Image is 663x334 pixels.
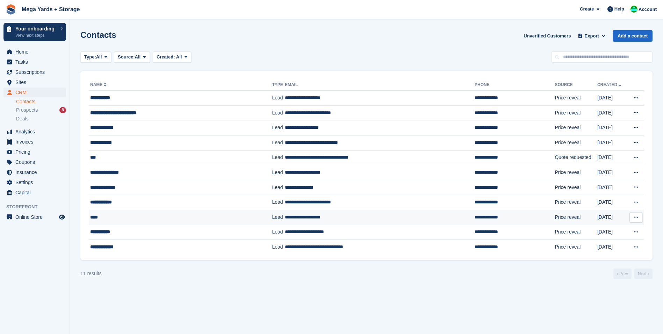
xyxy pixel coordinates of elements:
td: Lead [272,195,285,210]
a: Created [597,82,623,87]
a: Previous [613,269,632,279]
span: All [96,54,102,61]
td: [DATE] [597,165,627,180]
th: Source [555,79,597,91]
td: Lead [272,135,285,150]
td: [DATE] [597,135,627,150]
span: Subscriptions [15,67,57,77]
td: Lead [272,105,285,120]
td: Price reveal [555,105,597,120]
span: Type: [84,54,96,61]
td: Lead [272,240,285,255]
a: menu [3,137,66,147]
span: All [176,54,182,60]
td: Price reveal [555,91,597,106]
span: Capital [15,188,57,197]
span: Storefront [6,203,70,210]
span: Prospects [16,107,38,113]
td: [DATE] [597,180,627,195]
td: Lead [272,210,285,225]
td: [DATE] [597,225,627,240]
td: [DATE] [597,240,627,255]
span: CRM [15,88,57,97]
a: menu [3,57,66,67]
a: Add a contact [613,30,653,42]
th: Phone [475,79,555,91]
td: [DATE] [597,195,627,210]
a: Name [90,82,108,87]
span: Coupons [15,157,57,167]
a: menu [3,178,66,187]
th: Email [285,79,475,91]
td: Price reveal [555,225,597,240]
a: Prospects 8 [16,106,66,114]
button: Created: All [153,51,191,63]
a: Mega Yards + Storage [19,4,82,15]
span: Account [639,6,657,13]
a: menu [3,88,66,97]
span: Invoices [15,137,57,147]
a: Your onboarding View next steps [3,23,66,41]
nav: Page [612,269,654,279]
td: Price reveal [555,180,597,195]
td: [DATE] [597,105,627,120]
td: Lead [272,150,285,165]
a: menu [3,147,66,157]
a: Unverified Customers [521,30,574,42]
td: Price reveal [555,240,597,255]
span: Settings [15,178,57,187]
a: menu [3,47,66,57]
a: Contacts [16,98,66,105]
td: [DATE] [597,150,627,165]
span: All [135,54,141,61]
a: menu [3,188,66,197]
span: Created: [157,54,175,60]
p: View next steps [15,32,57,39]
span: Export [585,33,599,40]
th: Type [272,79,285,91]
a: Next [634,269,653,279]
td: Quote requested [555,150,597,165]
span: Home [15,47,57,57]
td: Lead [272,120,285,135]
img: stora-icon-8386f47178a22dfd0bd8f6a31ec36ba5ce8667c1dd55bd0f319d3a0aa187defe.svg [6,4,16,15]
td: Price reveal [555,165,597,180]
div: 11 results [80,270,102,277]
span: Create [580,6,594,13]
button: Type: All [80,51,111,63]
span: Online Store [15,212,57,222]
td: Lead [272,225,285,240]
button: Source: All [114,51,150,63]
td: [DATE] [597,120,627,135]
span: Tasks [15,57,57,67]
a: menu [3,67,66,77]
td: Lead [272,180,285,195]
a: menu [3,157,66,167]
td: Price reveal [555,195,597,210]
td: [DATE] [597,210,627,225]
span: Help [614,6,624,13]
a: menu [3,167,66,177]
td: Lead [272,165,285,180]
td: Price reveal [555,135,597,150]
div: 8 [59,107,66,113]
span: Insurance [15,167,57,177]
td: Lead [272,91,285,106]
td: [DATE] [597,91,627,106]
a: Deals [16,115,66,123]
h1: Contacts [80,30,116,40]
span: Analytics [15,127,57,137]
a: menu [3,212,66,222]
td: Price reveal [555,210,597,225]
span: Pricing [15,147,57,157]
span: Source: [118,54,135,61]
span: Sites [15,77,57,87]
img: Ben Ainscough [630,6,637,13]
span: Deals [16,116,29,122]
p: Your onboarding [15,26,57,31]
a: menu [3,77,66,87]
td: Price reveal [555,120,597,135]
button: Export [576,30,607,42]
a: Preview store [58,213,66,221]
a: menu [3,127,66,137]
